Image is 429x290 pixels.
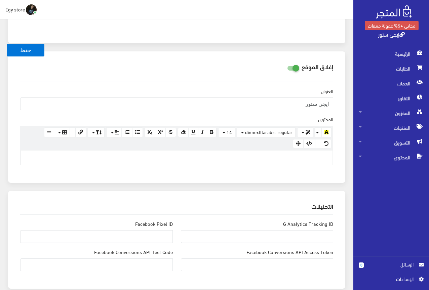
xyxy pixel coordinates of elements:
[359,76,424,91] span: العملاء
[227,128,232,136] span: 14
[218,127,235,137] button: 14
[5,5,25,13] span: Egy store
[321,87,333,95] label: العنوان
[237,127,296,137] button: dinnextltarabic-regular
[20,203,333,209] h2: التحليلات
[359,61,424,76] span: الطلبات
[359,261,424,275] a: 0 الرسائل
[359,262,364,268] span: 0
[359,135,424,150] span: التسويق
[359,150,424,165] span: المحتوى
[283,220,333,227] label: G Analytics Tracking ID
[353,150,429,165] a: المحتوى
[353,91,429,106] a: التقارير
[359,275,424,286] a: اﻹعدادات
[378,29,405,39] a: إيجى ستور
[353,120,429,135] a: المنتجات
[353,61,429,76] a: الطلبات
[376,5,412,18] img: .
[94,248,173,256] label: Facebook Conversions API Test Code
[5,4,37,15] a: ... Egy store
[359,120,424,135] span: المنتجات
[7,44,44,56] button: حفظ
[369,261,414,268] span: الرسائل
[246,248,333,256] label: Facebook Conversions API Access Token
[353,106,429,120] a: المخزون
[245,128,292,136] span: dinnextltarabic-regular
[353,46,429,61] a: الرئيسية
[318,116,333,123] label: المحتوى
[359,46,424,61] span: الرئيسية
[8,244,34,270] iframe: Drift Widget Chat Controller
[365,21,419,30] a: مجاني +5% عمولة مبيعات
[26,4,37,15] img: ...
[359,106,424,120] span: المخزون
[302,64,333,70] h2: إغلاق الموقع
[135,220,173,227] label: Facebook Pixel ID
[353,76,429,91] a: العملاء
[359,91,424,106] span: التقارير
[364,275,413,283] span: اﻹعدادات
